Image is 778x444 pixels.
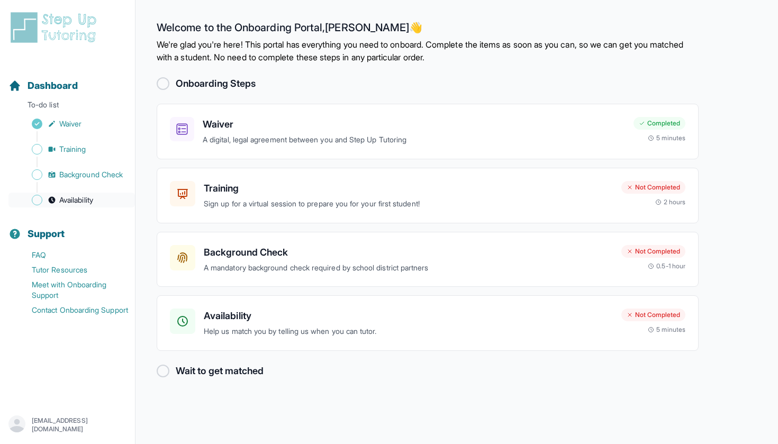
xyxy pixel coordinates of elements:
[59,119,82,129] span: Waiver
[204,181,613,196] h3: Training
[648,325,685,334] div: 5 minutes
[8,248,135,262] a: FAQ
[621,245,685,258] div: Not Completed
[648,262,685,270] div: 0.5-1 hour
[648,134,685,142] div: 5 minutes
[634,117,685,130] div: Completed
[32,416,126,433] p: [EMAIL_ADDRESS][DOMAIN_NAME]
[157,232,699,287] a: Background CheckA mandatory background check required by school district partnersNot Completed0.5...
[4,210,131,246] button: Support
[176,76,256,91] h2: Onboarding Steps
[157,104,699,159] a: WaiverA digital, legal agreement between you and Step Up TutoringCompleted5 minutes
[8,262,135,277] a: Tutor Resources
[157,38,699,64] p: We're glad you're here! This portal has everything you need to onboard. Complete the items as soo...
[8,142,135,157] a: Training
[204,245,613,260] h3: Background Check
[157,295,699,351] a: AvailabilityHelp us match you by telling us when you can tutor.Not Completed5 minutes
[4,99,131,114] p: To-do list
[8,167,135,182] a: Background Check
[59,169,123,180] span: Background Check
[8,78,78,93] a: Dashboard
[8,277,135,303] a: Meet with Onboarding Support
[203,117,625,132] h3: Waiver
[28,226,65,241] span: Support
[157,168,699,223] a: TrainingSign up for a virtual session to prepare you for your first student!Not Completed2 hours
[28,78,78,93] span: Dashboard
[203,134,625,146] p: A digital, legal agreement between you and Step Up Tutoring
[8,11,103,44] img: logo
[176,364,264,378] h2: Wait to get matched
[204,198,613,210] p: Sign up for a virtual session to prepare you for your first student!
[59,195,93,205] span: Availability
[8,415,126,434] button: [EMAIL_ADDRESS][DOMAIN_NAME]
[157,21,699,38] h2: Welcome to the Onboarding Portal, [PERSON_NAME] 👋
[8,116,135,131] a: Waiver
[621,309,685,321] div: Not Completed
[204,262,613,274] p: A mandatory background check required by school district partners
[655,198,686,206] div: 2 hours
[621,181,685,194] div: Not Completed
[8,303,135,318] a: Contact Onboarding Support
[204,309,613,323] h3: Availability
[4,61,131,97] button: Dashboard
[204,325,613,338] p: Help us match you by telling us when you can tutor.
[59,144,86,155] span: Training
[8,193,135,207] a: Availability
